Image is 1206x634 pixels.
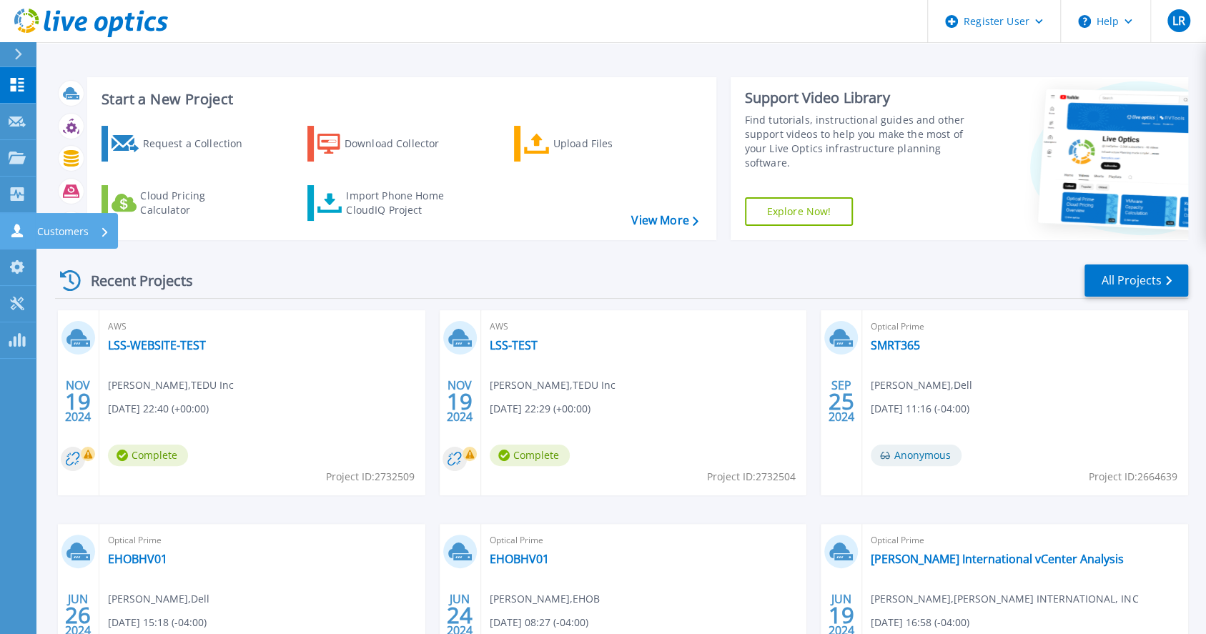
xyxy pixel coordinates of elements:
div: SEP 2024 [828,375,855,427]
span: Optical Prime [871,533,1180,548]
span: 24 [447,609,473,621]
span: Project ID: 2664639 [1089,469,1177,485]
a: All Projects [1084,264,1188,297]
span: 19 [447,395,473,407]
span: Project ID: 2732509 [326,469,415,485]
span: [DATE] 22:40 (+00:00) [108,401,209,417]
span: Optical Prime [871,319,1180,335]
h3: Start a New Project [102,91,698,107]
div: Find tutorials, instructional guides and other support videos to help you make the most of your L... [745,113,977,170]
span: Anonymous [871,445,962,466]
a: EHOBHV01 [490,552,549,566]
a: Cloud Pricing Calculator [102,185,261,221]
span: AWS [490,319,799,335]
span: [PERSON_NAME] , Dell [871,377,972,393]
span: Optical Prime [490,533,799,548]
span: 25 [829,395,854,407]
span: [DATE] 16:58 (-04:00) [871,615,969,630]
span: 19 [65,395,91,407]
span: [DATE] 15:18 (-04:00) [108,615,207,630]
span: [PERSON_NAME] , Dell [108,591,209,607]
a: LSS-TEST [490,338,538,352]
a: Upload Files [514,126,673,162]
span: [PERSON_NAME] , [PERSON_NAME] INTERNATIONAL, INC [871,591,1138,607]
p: Customers [37,213,89,250]
div: Import Phone Home CloudIQ Project [346,189,458,217]
div: Upload Files [553,129,668,158]
a: Request a Collection [102,126,261,162]
a: Explore Now! [745,197,854,226]
a: Download Collector [307,126,467,162]
div: Recent Projects [55,263,212,298]
span: LR [1172,15,1185,26]
a: View More [631,214,698,227]
span: AWS [108,319,417,335]
span: [DATE] 11:16 (-04:00) [871,401,969,417]
div: Download Collector [345,129,459,158]
div: Cloud Pricing Calculator [140,189,254,217]
a: EHOBHV01 [108,552,167,566]
a: LSS-WEBSITE-TEST [108,338,206,352]
span: 19 [829,609,854,621]
div: NOV 2024 [446,375,473,427]
div: Support Video Library [745,89,977,107]
div: NOV 2024 [64,375,92,427]
span: Complete [490,445,570,466]
span: Complete [108,445,188,466]
span: [DATE] 22:29 (+00:00) [490,401,590,417]
div: Request a Collection [142,129,257,158]
span: [PERSON_NAME] , TEDU Inc [108,377,234,393]
span: 26 [65,609,91,621]
span: [PERSON_NAME] , TEDU Inc [490,377,616,393]
span: [PERSON_NAME] , EHOB [490,591,600,607]
a: SMRT365 [871,338,920,352]
span: Project ID: 2732504 [707,469,796,485]
span: Optical Prime [108,533,417,548]
a: [PERSON_NAME] International vCenter Analysis [871,552,1124,566]
span: [DATE] 08:27 (-04:00) [490,615,588,630]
